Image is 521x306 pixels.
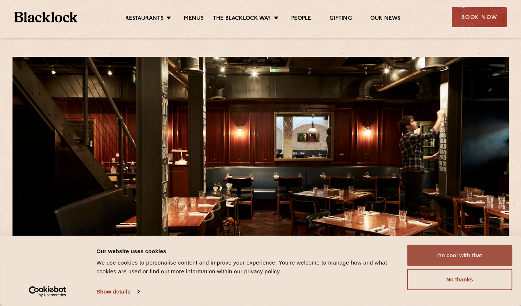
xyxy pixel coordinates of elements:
div: Book Now [452,7,507,27]
a: Show details [96,286,139,297]
a: The Blacklock Way [213,15,271,23]
a: Our News [370,15,401,23]
div: We use cookies to personalise content and improve your experience. You're welcome to manage how a... [96,258,399,276]
a: Gifting [329,15,352,23]
a: Restaurants [125,15,164,23]
a: People [291,15,311,23]
button: I'm cool with that [407,245,512,266]
button: No thanks [407,269,512,290]
img: BL_Textured_Logo-footer-cropped.svg [14,12,78,22]
a: Usercentrics Cookiebot - opens in a new window [15,286,80,297]
a: Menus [184,15,204,23]
div: Our website uses cookies [96,247,399,255]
